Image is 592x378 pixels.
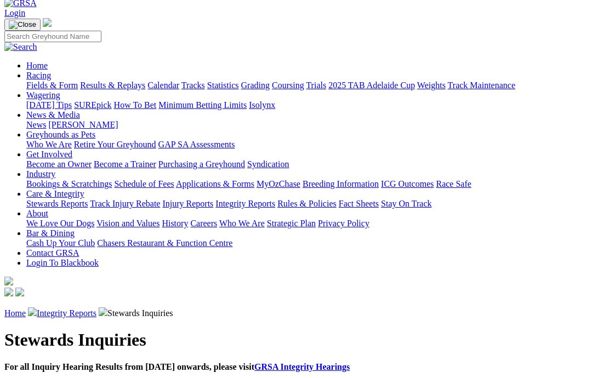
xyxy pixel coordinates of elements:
a: Home [4,308,26,318]
div: Bar & Dining [26,238,588,248]
a: We Love Our Dogs [26,219,94,228]
a: Careers [190,219,217,228]
h1: Stewards Inquiries [4,330,588,350]
a: Bookings & Scratchings [26,179,112,188]
a: ICG Outcomes [381,179,434,188]
a: Get Involved [26,150,72,159]
a: Who We Are [26,140,72,149]
div: Industry [26,179,588,189]
img: chevron-right.svg [99,307,107,316]
div: Greyhounds as Pets [26,140,588,150]
img: Close [9,20,36,29]
a: Calendar [147,81,179,90]
div: Racing [26,81,588,90]
a: Wagering [26,90,60,100]
a: Privacy Policy [318,219,369,228]
a: Schedule of Fees [114,179,174,188]
a: Coursing [272,81,304,90]
a: Who We Are [219,219,265,228]
a: Isolynx [249,100,275,110]
a: [PERSON_NAME] [48,120,118,129]
b: For all Inquiry Hearing Results from [DATE] onwards, please visit [4,362,350,371]
input: Search [4,31,101,42]
a: Fact Sheets [339,199,379,208]
a: Racing [26,71,51,80]
a: News & Media [26,110,80,119]
a: Cash Up Your Club [26,238,95,248]
a: Breeding Information [303,179,379,188]
a: History [162,219,188,228]
a: Stay On Track [381,199,431,208]
a: Fields & Form [26,81,78,90]
div: Get Involved [26,159,588,169]
a: Track Maintenance [448,81,515,90]
a: Become an Owner [26,159,92,169]
a: Race Safe [436,179,471,188]
a: How To Bet [114,100,157,110]
img: chevron-right.svg [28,307,37,316]
img: Search [4,42,37,52]
a: GRSA Integrity Hearings [254,362,350,371]
a: Stewards Reports [26,199,88,208]
a: News [26,120,46,129]
div: Wagering [26,100,588,110]
a: Injury Reports [162,199,213,208]
a: 2025 TAB Adelaide Cup [328,81,415,90]
a: Grading [241,81,270,90]
img: logo-grsa-white.png [43,18,52,27]
a: Login [4,8,25,18]
div: News & Media [26,120,588,130]
a: Integrity Reports [215,199,275,208]
a: About [26,209,48,218]
img: twitter.svg [15,288,24,296]
a: Home [26,61,48,70]
a: Industry [26,169,55,179]
a: Retire Your Greyhound [74,140,156,149]
a: Become a Trainer [94,159,156,169]
div: Care & Integrity [26,199,588,209]
a: Greyhounds as Pets [26,130,95,139]
a: Applications & Forms [176,179,254,188]
a: Care & Integrity [26,189,84,198]
a: Statistics [207,81,239,90]
a: Weights [417,81,446,90]
img: logo-grsa-white.png [4,277,13,285]
a: Strategic Plan [267,219,316,228]
a: Syndication [247,159,289,169]
a: MyOzChase [257,179,300,188]
a: [DATE] Tips [26,100,72,110]
img: facebook.svg [4,288,13,296]
a: Results & Replays [80,81,145,90]
p: Stewards Inquiries [4,307,588,318]
a: Rules & Policies [277,199,337,208]
a: Contact GRSA [26,248,79,257]
a: Chasers Restaurant & Function Centre [97,238,232,248]
a: Trials [306,81,326,90]
button: Toggle navigation [4,19,41,31]
div: About [26,219,588,228]
a: Vision and Values [96,219,160,228]
a: Minimum Betting Limits [158,100,247,110]
a: Bar & Dining [26,228,75,238]
a: Purchasing a Greyhound [158,159,245,169]
a: Track Injury Rebate [90,199,160,208]
a: GAP SA Assessments [158,140,235,149]
a: Tracks [181,81,205,90]
a: Login To Blackbook [26,258,99,267]
a: SUREpick [74,100,111,110]
a: Integrity Reports [37,308,96,318]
